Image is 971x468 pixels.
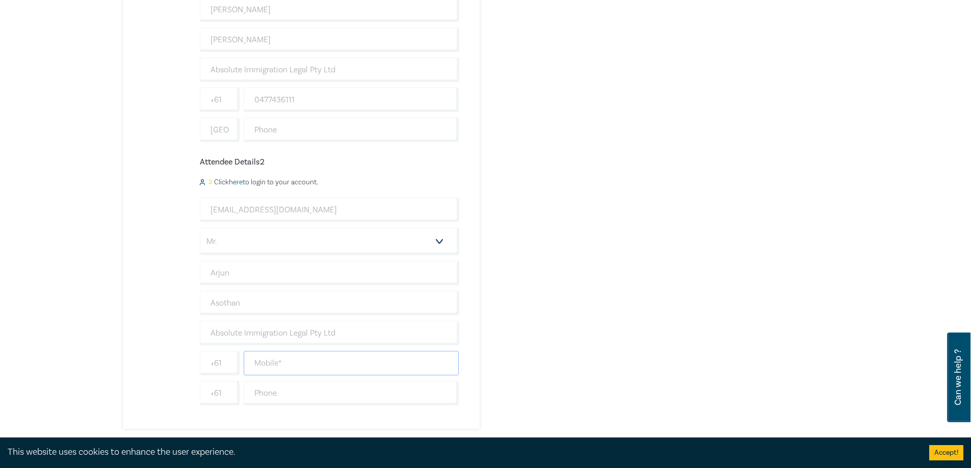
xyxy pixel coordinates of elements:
input: Last Name* [200,291,459,315]
input: Mobile* [244,351,459,375]
input: Phone [244,381,459,405]
input: +61 [200,88,240,112]
input: First Name* [200,261,459,285]
small: 2 [208,179,212,186]
input: Company [200,321,459,345]
input: +61 [200,118,240,142]
input: Company [200,58,459,82]
input: +61 [200,351,240,375]
input: Attendee Email* [200,198,459,222]
div: This website uses cookies to enhance the user experience. [8,446,914,459]
button: Accept cookies [929,445,963,460]
p: Click to login to your account. [212,178,318,186]
input: Phone [244,118,459,142]
h6: Attendee Details 2 [200,157,459,167]
input: Last Name* [200,27,459,52]
span: Can we help ? [953,339,963,416]
input: Mobile* [244,88,459,112]
input: +61 [200,381,240,405]
a: here [229,178,243,187]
